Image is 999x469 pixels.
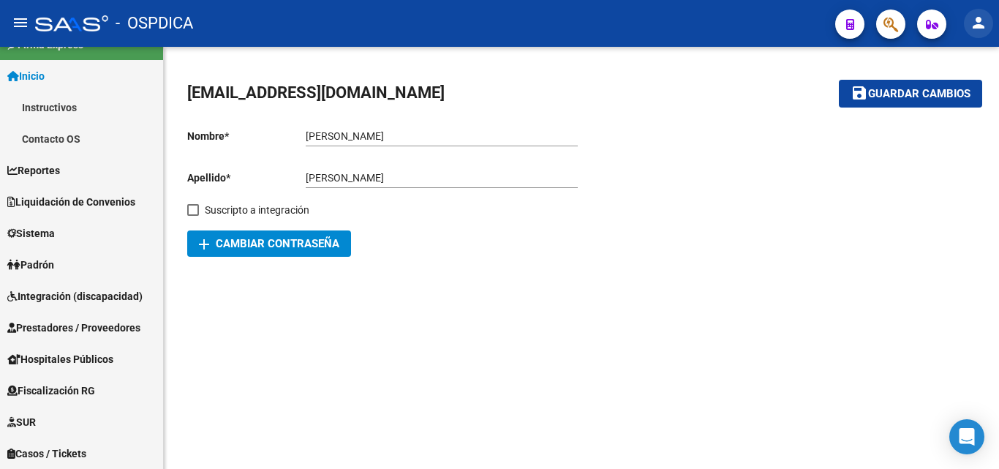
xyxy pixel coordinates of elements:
[7,225,55,241] span: Sistema
[7,257,54,273] span: Padrón
[7,194,135,210] span: Liquidación de Convenios
[851,84,868,102] mat-icon: save
[970,14,987,31] mat-icon: person
[187,170,306,186] p: Apellido
[187,128,306,144] p: Nombre
[187,83,445,102] span: [EMAIL_ADDRESS][DOMAIN_NAME]
[7,68,45,84] span: Inicio
[7,351,113,367] span: Hospitales Públicos
[839,80,982,107] button: Guardar cambios
[949,419,984,454] div: Open Intercom Messenger
[7,414,36,430] span: SUR
[7,288,143,304] span: Integración (discapacidad)
[116,7,193,40] span: - OSPDICA
[205,201,309,219] span: Suscripto a integración
[7,446,86,462] span: Casos / Tickets
[868,88,970,101] span: Guardar cambios
[7,162,60,179] span: Reportes
[7,383,95,399] span: Fiscalización RG
[187,230,351,257] button: Cambiar Contraseña
[7,320,140,336] span: Prestadores / Proveedores
[12,14,29,31] mat-icon: menu
[195,236,213,253] mat-icon: add
[199,237,339,250] span: Cambiar Contraseña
